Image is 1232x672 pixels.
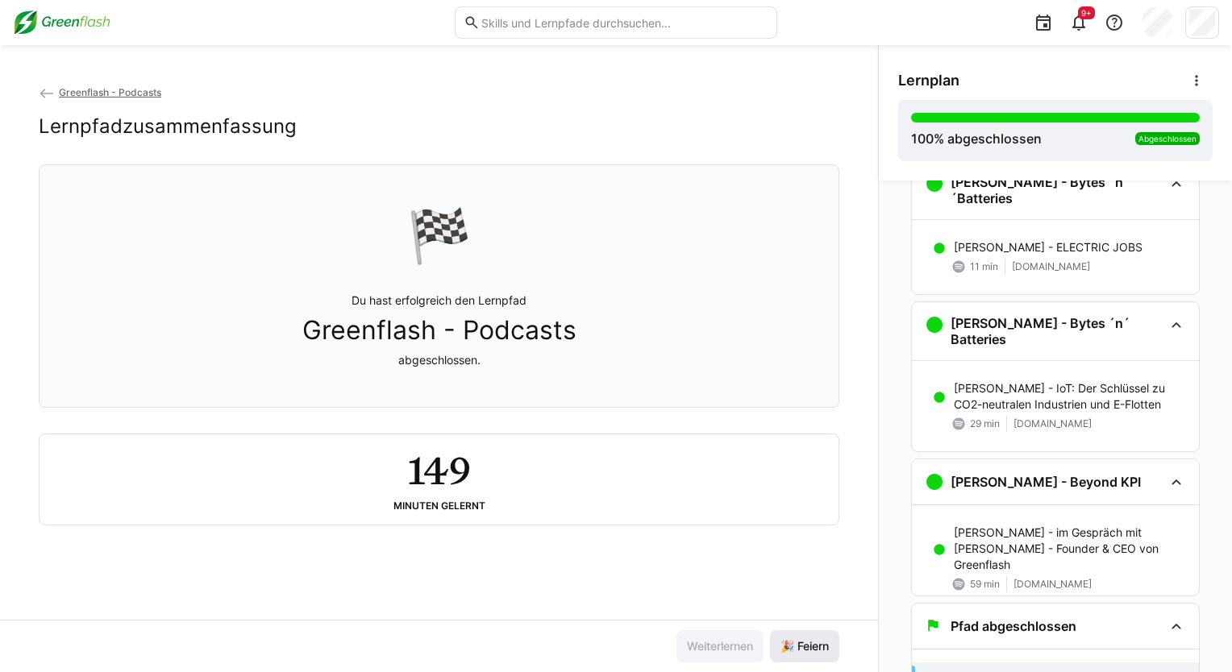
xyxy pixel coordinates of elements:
span: Greenflash - Podcasts [59,86,161,98]
div: 🏁 [407,204,472,267]
p: [PERSON_NAME] - ELECTRIC JOBS [954,239,1143,255]
button: Weiterlernen [676,630,764,662]
p: [PERSON_NAME] - IoT: Der Schlüssel zu CO2-neutralen Industrien und E-Flotten [954,380,1186,413]
span: Greenflash - Podcasts [302,315,576,346]
h3: Pfad abgeschlossen [951,618,1076,634]
span: 29 min [970,417,1000,430]
h2: Lernpfadzusammenfassung [39,114,297,139]
span: Lernplan [898,72,959,89]
span: 11 min [970,260,998,273]
span: 🎉 Feiern [778,638,831,654]
h2: 149 [408,447,469,494]
input: Skills und Lernpfade durchsuchen… [480,15,768,30]
span: [DOMAIN_NAME] [1013,417,1092,430]
h3: [PERSON_NAME] - Beyond KPI [951,474,1141,490]
p: [PERSON_NAME] - im Gespräch mit [PERSON_NAME] - Founder & CEO von Greenflash [954,525,1186,573]
span: 100 [911,131,934,147]
span: [DOMAIN_NAME] [1012,260,1090,273]
div: % abgeschlossen [911,129,1042,148]
h3: [PERSON_NAME] - Bytes ´n´ Batteries [951,315,1163,347]
span: 9+ [1081,8,1092,18]
span: 59 min [970,578,1000,591]
span: Abgeschlossen [1138,134,1197,143]
a: Greenflash - Podcasts [39,86,161,98]
div: Minuten gelernt [393,500,485,512]
button: 🎉 Feiern [770,630,839,662]
span: Weiterlernen [685,638,755,654]
h3: [PERSON_NAME] - Bytes ´n´Batteries [951,174,1163,206]
p: Du hast erfolgreich den Lernpfad abgeschlossen. [302,292,576,368]
span: [DOMAIN_NAME] [1013,578,1092,591]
